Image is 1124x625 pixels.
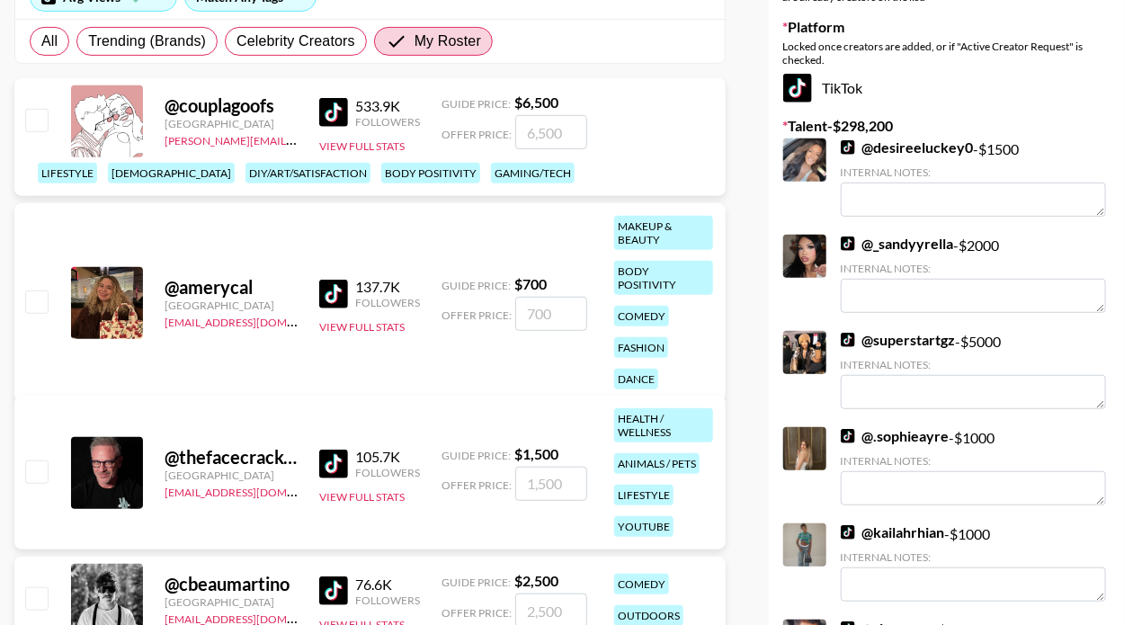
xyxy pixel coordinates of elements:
[442,279,511,292] span: Guide Price:
[165,117,298,130] div: [GEOGRAPHIC_DATA]
[841,235,954,253] a: @_sandyyrella
[108,163,235,183] div: [DEMOGRAPHIC_DATA]
[841,525,855,540] img: TikTok
[355,466,420,479] div: Followers
[841,427,1106,505] div: - $ 1000
[841,331,956,349] a: @superstartgz
[165,276,298,299] div: @ amerycal
[841,237,855,251] img: TikTok
[442,128,512,141] span: Offer Price:
[841,550,1106,564] div: Internal Notes:
[319,320,405,334] button: View Full Stats
[841,165,1106,179] div: Internal Notes:
[442,606,512,620] span: Offer Price:
[319,576,348,605] img: TikTok
[165,299,298,312] div: [GEOGRAPHIC_DATA]
[514,275,547,292] strong: $ 700
[442,308,512,322] span: Offer Price:
[783,40,1110,67] div: Locked once creators are added, or if "Active Creator Request" is checked.
[614,369,658,389] div: dance
[614,574,669,594] div: comedy
[614,337,668,358] div: fashion
[783,74,812,103] img: TikTok
[614,408,713,442] div: health / wellness
[319,450,348,478] img: TikTok
[442,97,511,111] span: Guide Price:
[841,333,855,347] img: TikTok
[783,117,1110,135] label: Talent - $ 298,200
[245,163,370,183] div: diy/art/satisfaction
[783,18,1110,36] label: Platform
[841,331,1106,409] div: - $ 5000
[41,31,58,52] span: All
[515,467,587,501] input: 1,500
[165,446,298,469] div: @ thefacecracker
[355,594,420,607] div: Followers
[614,261,713,295] div: body positivity
[38,163,97,183] div: lifestyle
[491,163,575,183] div: gaming/tech
[614,485,674,505] div: lifestyle
[442,576,511,589] span: Guide Price:
[165,482,345,499] a: [EMAIL_ADDRESS][DOMAIN_NAME]
[355,576,420,594] div: 76.6K
[165,595,298,609] div: [GEOGRAPHIC_DATA]
[841,523,945,541] a: @kailahrhian
[514,572,558,589] strong: $ 2,500
[514,445,558,462] strong: $ 1,500
[783,74,1110,103] div: TikTok
[319,139,405,153] button: View Full Stats
[614,216,713,250] div: makeup & beauty
[841,140,855,155] img: TikTok
[355,97,420,115] div: 533.9K
[614,453,700,474] div: animals / pets
[381,163,480,183] div: body positivity
[841,454,1106,468] div: Internal Notes:
[841,358,1106,371] div: Internal Notes:
[236,31,355,52] span: Celebrity Creators
[841,262,1106,275] div: Internal Notes:
[355,296,420,309] div: Followers
[515,115,587,149] input: 6,500
[165,469,298,482] div: [GEOGRAPHIC_DATA]
[841,427,950,445] a: @.sophieayre
[614,306,669,326] div: comedy
[319,490,405,504] button: View Full Stats
[415,31,481,52] span: My Roster
[442,449,511,462] span: Guide Price:
[614,516,674,537] div: youtube
[165,130,431,147] a: [PERSON_NAME][EMAIL_ADDRESS][DOMAIN_NAME]
[165,573,298,595] div: @ cbeaumartino
[319,98,348,127] img: TikTok
[515,297,587,331] input: 700
[841,138,1106,217] div: - $ 1500
[841,523,1106,602] div: - $ 1000
[355,278,420,296] div: 137.7K
[442,478,512,492] span: Offer Price:
[841,138,974,156] a: @desireeluckey0
[355,115,420,129] div: Followers
[165,312,345,329] a: [EMAIL_ADDRESS][DOMAIN_NAME]
[841,429,855,443] img: TikTok
[88,31,206,52] span: Trending (Brands)
[319,280,348,308] img: TikTok
[841,235,1106,313] div: - $ 2000
[355,448,420,466] div: 105.7K
[165,94,298,117] div: @ couplagoofs
[514,94,558,111] strong: $ 6,500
